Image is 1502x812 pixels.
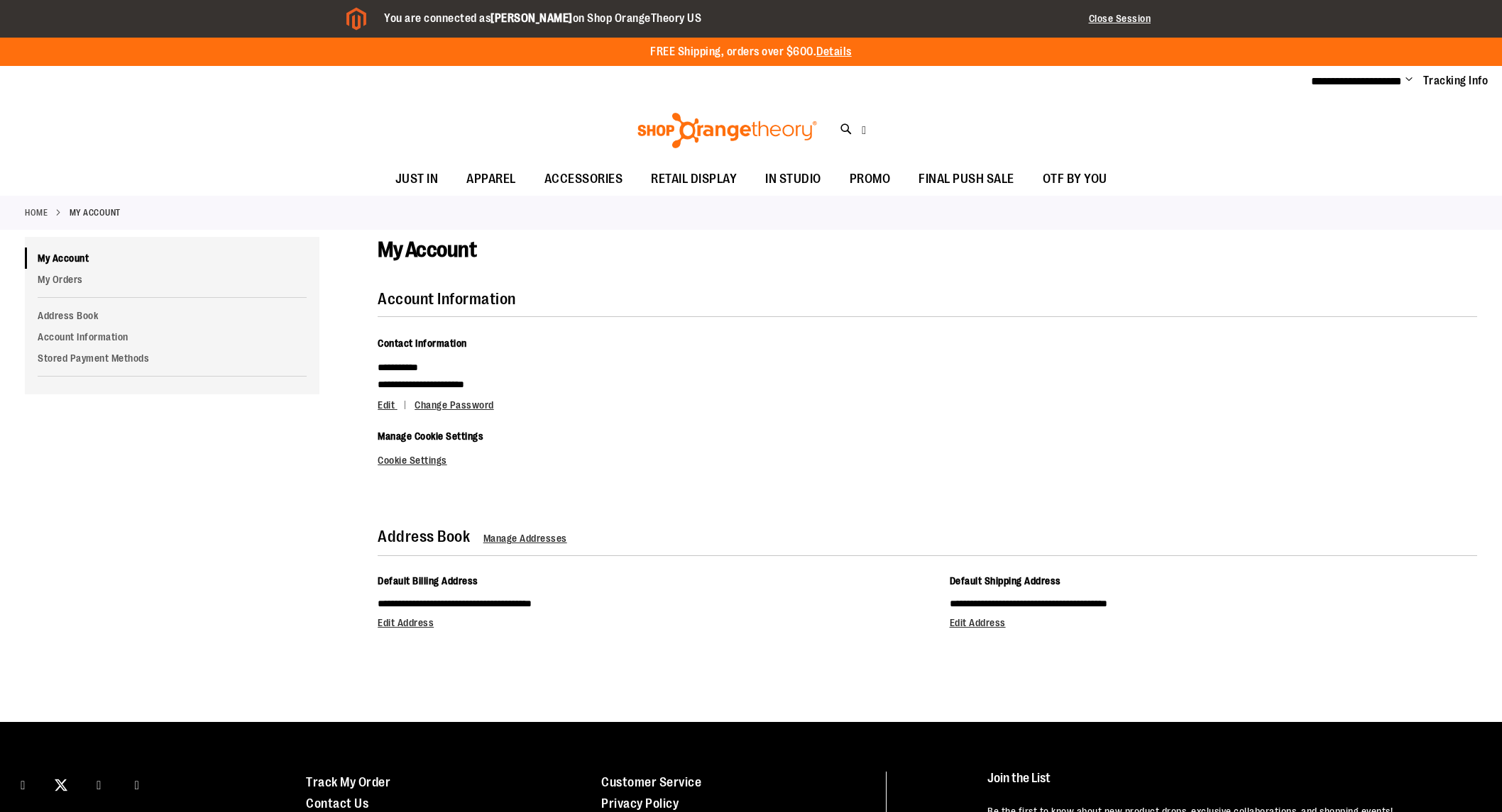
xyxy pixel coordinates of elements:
[751,163,835,196] a: IN STUDIO
[306,796,368,811] a: Contact Us
[25,248,319,269] a: My Account
[490,12,573,25] strong: [PERSON_NAME]
[452,163,530,196] a: APPAREL
[378,617,434,628] a: Edit Address
[483,533,567,544] a: Manage Addresses
[55,779,67,791] img: Twitter
[637,163,751,196] a: RETAIL DISPLAY
[378,528,470,545] strong: Address Book
[601,775,701,789] a: Customer Service
[125,772,150,796] a: Visit our Youtube page
[381,163,453,196] a: JUST IN
[384,12,701,25] span: You are connected as on Shop OrangeTheory US
[378,399,412,411] a: Edit
[25,326,319,347] a: Account Information
[950,617,1006,628] a: Edit Address
[919,163,1014,195] span: FINAL PUSH SALE
[651,163,737,195] span: RETAIL DISPLAY
[904,163,1029,196] a: FINAL PUSH SALE
[378,399,395,411] span: Edit
[25,269,319,290] a: My Orders
[378,430,483,442] span: Manage Cookie Settings
[950,575,1061,586] span: Default Shipping Address
[25,305,319,326] a: Address Book
[466,163,516,195] span: APPAREL
[850,163,891,195] span: PROMO
[1089,13,1163,24] a: Close Session
[25,347,319,369] a: Stored Payment Methods
[530,163,637,196] a: ACCESSORIES
[601,796,679,811] a: Privacy Policy
[835,163,905,196] a: PROMO
[378,455,447,466] a: Cookie Settings
[415,399,494,411] a: Change Password
[395,163,439,195] span: JUST IN
[70,206,121,219] strong: My Account
[1423,73,1489,89] a: Tracking Info
[378,290,516,308] strong: Account Information
[544,163,623,195] span: ACCESSORIES
[306,775,390,789] a: Track My Order
[1043,163,1107,195] span: OTF BY YOU
[635,113,819,148] img: Shop Orangetheory
[346,7,366,30] img: Magento
[378,575,478,586] span: Default Billing Address
[378,238,476,262] span: My Account
[25,206,48,219] a: Home
[11,772,35,796] a: Visit our Facebook page
[816,45,852,58] a: Details
[1405,74,1413,88] button: Account menu
[987,772,1467,798] h4: Join the List
[87,772,111,796] a: Visit our Instagram page
[49,772,74,796] a: Visit our X page
[1029,163,1122,196] a: OTF BY YOU
[765,163,821,195] span: IN STUDIO
[378,338,467,349] span: Contact Information
[650,44,852,60] p: FREE Shipping, orders over $600.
